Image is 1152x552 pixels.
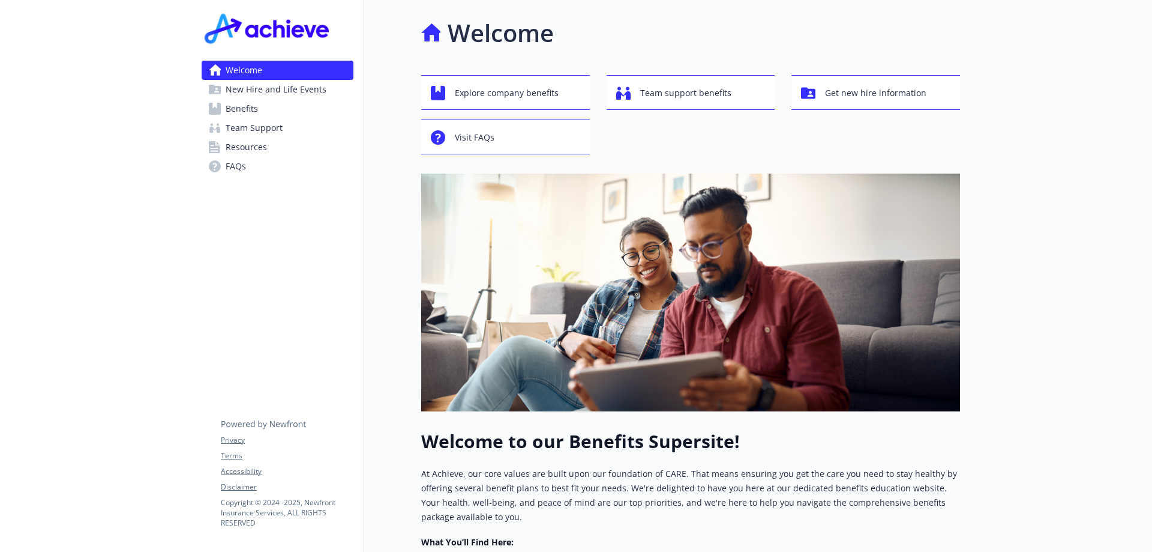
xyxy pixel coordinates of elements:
a: New Hire and Life Events [202,80,353,99]
p: Copyright © 2024 - 2025 , Newfront Insurance Services, ALL RIGHTS RESERVED [221,497,353,528]
img: overview page banner [421,174,960,411]
button: Get new hire information [791,75,960,110]
a: Privacy [221,435,353,446]
p: At Achieve, our core values are built upon our foundation of CARE. That means ensuring you get th... [421,467,960,524]
a: Accessibility [221,466,353,477]
span: Team Support [226,118,283,138]
strong: What You’ll Find Here: [421,536,514,548]
span: Get new hire information [825,82,926,105]
a: Team Support [202,118,353,138]
span: Benefits [226,99,258,118]
h1: Welcome to our Benefits Supersite! [421,431,960,452]
button: Explore company benefits [421,75,590,110]
span: Explore company benefits [455,82,559,105]
span: New Hire and Life Events [226,80,326,99]
span: Resources [226,138,267,157]
a: Resources [202,138,353,157]
span: Team support benefits [640,82,731,105]
span: FAQs [226,157,246,176]
a: Benefits [202,99,353,118]
button: Team support benefits [607,75,775,110]
a: Disclaimer [221,482,353,493]
a: Terms [221,450,353,461]
a: Welcome [202,61,353,80]
span: Visit FAQs [455,126,494,149]
h1: Welcome [448,15,554,51]
a: FAQs [202,157,353,176]
span: Welcome [226,61,262,80]
button: Visit FAQs [421,120,590,154]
